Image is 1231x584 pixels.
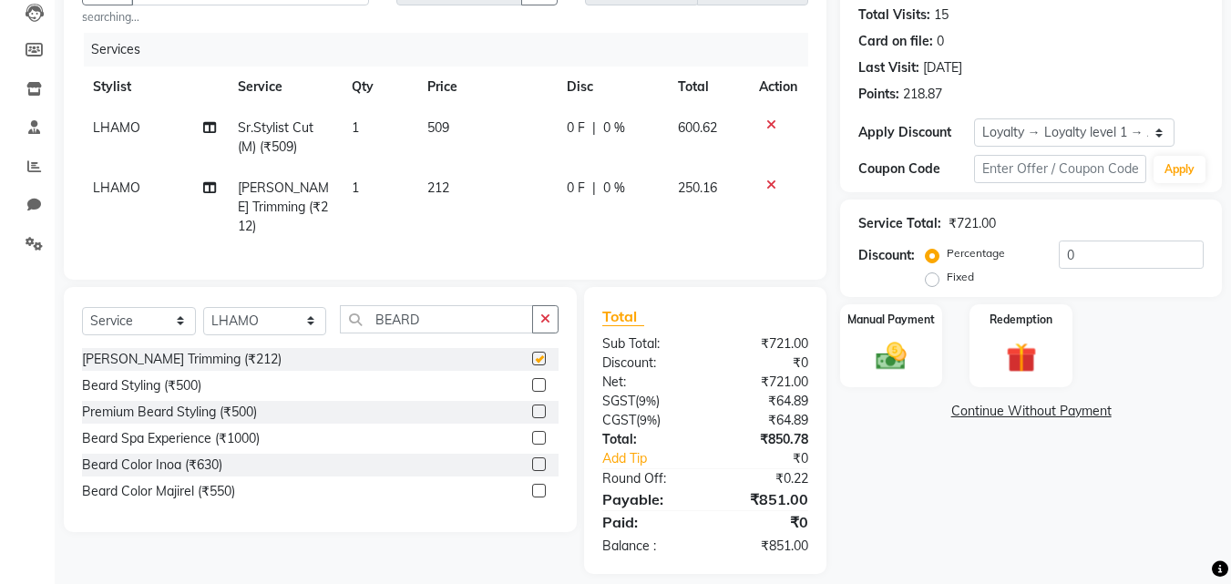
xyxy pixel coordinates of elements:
[678,179,717,196] span: 250.16
[997,339,1046,376] img: _gift.svg
[602,412,636,428] span: CGST
[238,119,313,155] span: Sr.Stylist Cut(M) (₹509)
[589,334,705,353] div: Sub Total:
[923,58,962,77] div: [DATE]
[93,119,140,136] span: LHAMO
[589,411,705,430] div: ( )
[705,334,822,353] div: ₹721.00
[589,469,705,488] div: Round Off:
[949,214,996,233] div: ₹721.00
[705,488,822,510] div: ₹851.00
[705,537,822,556] div: ₹851.00
[667,67,748,108] th: Total
[705,392,822,411] div: ₹64.89
[340,305,534,333] input: Search or Scan
[858,85,899,104] div: Points:
[227,67,341,108] th: Service
[589,392,705,411] div: ( )
[416,67,556,108] th: Price
[427,179,449,196] span: 212
[858,159,973,179] div: Coupon Code
[589,537,705,556] div: Balance :
[567,179,585,198] span: 0 F
[82,429,260,448] div: Beard Spa Experience (₹1000)
[589,373,705,392] div: Net:
[82,376,201,395] div: Beard Styling (₹500)
[82,9,369,26] small: searching...
[858,32,933,51] div: Card on file:
[589,488,705,510] div: Payable:
[84,33,822,67] div: Services
[602,393,635,409] span: SGST
[974,155,1146,183] input: Enter Offer / Coupon Code
[341,67,416,108] th: Qty
[592,179,596,198] span: |
[705,430,822,449] div: ₹850.78
[352,179,359,196] span: 1
[93,179,140,196] span: LHAMO
[705,469,822,488] div: ₹0.22
[903,85,942,104] div: 218.87
[567,118,585,138] span: 0 F
[847,312,935,328] label: Manual Payment
[947,269,974,285] label: Fixed
[82,456,222,475] div: Beard Color Inoa (₹630)
[589,353,705,373] div: Discount:
[705,353,822,373] div: ₹0
[589,430,705,449] div: Total:
[990,312,1052,328] label: Redemption
[705,373,822,392] div: ₹721.00
[82,350,282,369] div: [PERSON_NAME] Trimming (₹212)
[603,179,625,198] span: 0 %
[705,511,822,533] div: ₹0
[934,5,949,25] div: 15
[1154,156,1205,183] button: Apply
[352,119,359,136] span: 1
[82,403,257,422] div: Premium Beard Styling (₹500)
[705,411,822,430] div: ₹64.89
[858,214,941,233] div: Service Total:
[858,123,973,142] div: Apply Discount
[589,511,705,533] div: Paid:
[640,413,657,427] span: 9%
[678,119,717,136] span: 600.62
[858,58,919,77] div: Last Visit:
[639,394,656,408] span: 9%
[602,307,644,326] span: Total
[589,449,724,468] a: Add Tip
[937,32,944,51] div: 0
[592,118,596,138] span: |
[748,67,808,108] th: Action
[82,482,235,501] div: Beard Color Majirel (₹550)
[427,119,449,136] span: 509
[238,179,329,234] span: [PERSON_NAME] Trimming (₹212)
[844,402,1218,421] a: Continue Without Payment
[947,245,1005,261] label: Percentage
[858,246,915,265] div: Discount:
[82,67,227,108] th: Stylist
[725,449,823,468] div: ₹0
[867,339,916,374] img: _cash.svg
[556,67,667,108] th: Disc
[858,5,930,25] div: Total Visits:
[603,118,625,138] span: 0 %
